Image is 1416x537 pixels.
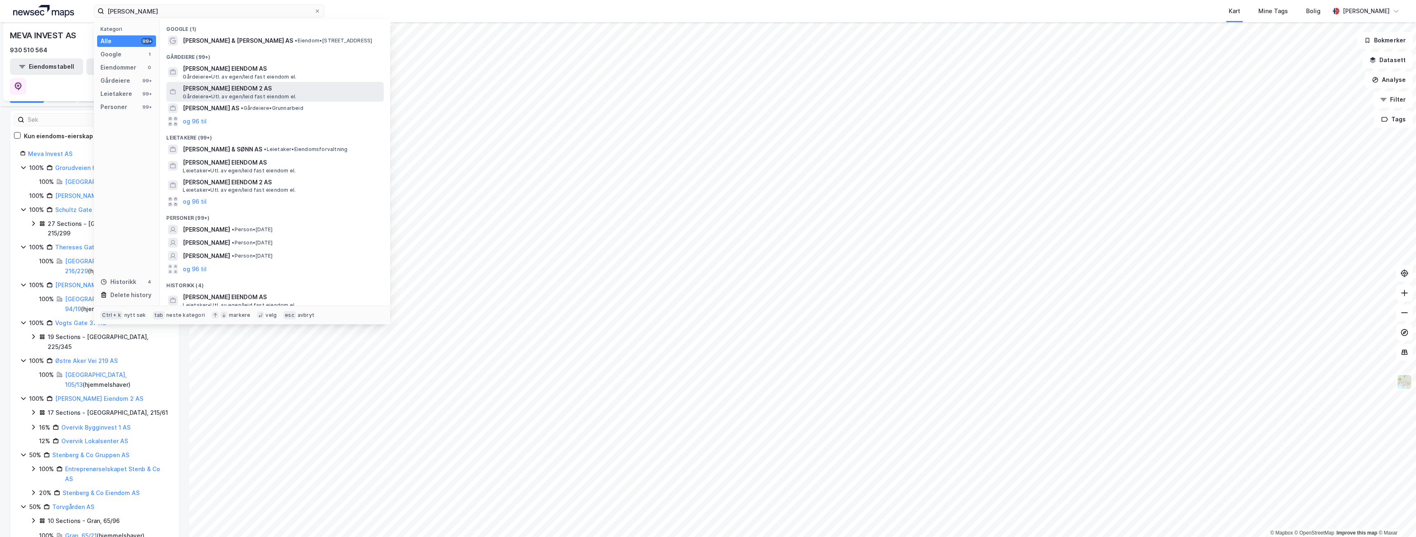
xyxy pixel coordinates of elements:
[65,256,169,276] div: ( hjemmelshaver )
[65,294,169,314] div: ( hjemmelshaver )
[160,19,390,34] div: Google (1)
[1374,111,1413,128] button: Tags
[141,38,153,44] div: 99+
[146,51,153,58] div: 1
[264,146,347,153] span: Leietaker • Eiendomsforvaltning
[86,58,160,75] button: Leietakertabell
[29,450,41,460] div: 50%
[160,47,390,62] div: Gårdeiere (99+)
[110,290,151,300] div: Delete history
[63,489,140,496] a: Stenberg & Co Eiendom AS
[183,264,207,274] button: og 96 til
[183,251,230,261] span: [PERSON_NAME]
[183,36,293,46] span: [PERSON_NAME] & [PERSON_NAME] AS
[295,37,297,44] span: •
[1229,6,1240,16] div: Kart
[104,5,314,17] input: Søk på adresse, matrikkel, gårdeiere, leietakere eller personer
[55,281,138,288] a: [PERSON_NAME] Eiendom AS
[264,146,266,152] span: •
[48,408,168,418] div: 17 Sections - [GEOGRAPHIC_DATA], 215/61
[183,197,207,207] button: og 96 til
[24,114,114,126] input: Søk
[1365,72,1413,88] button: Analyse
[1306,6,1321,16] div: Bolig
[39,294,54,304] div: 100%
[160,208,390,223] div: Personer (99+)
[124,312,146,318] div: nytt søk
[183,103,239,113] span: [PERSON_NAME] AS
[160,276,390,291] div: Historikk (4)
[39,423,50,432] div: 16%
[65,178,144,185] a: [GEOGRAPHIC_DATA], 94/19
[52,503,94,510] a: Torvgården AS
[55,192,133,199] a: [PERSON_NAME] & Sønn AS
[29,205,44,215] div: 100%
[1375,497,1416,537] iframe: Chat Widget
[1258,6,1288,16] div: Mine Tags
[55,319,106,326] a: Vogts Gate 37 AS
[39,177,54,187] div: 100%
[29,318,44,328] div: 100%
[160,128,390,143] div: Leietakere (99+)
[39,370,54,380] div: 100%
[10,29,78,42] div: MEVA INVEST AS
[241,105,303,112] span: Gårdeiere • Grunnarbeid
[146,279,153,285] div: 4
[232,239,272,246] span: Person • [DATE]
[48,516,120,526] div: 10 Sections - Gran, 65/96
[1337,530,1377,536] a: Improve this map
[29,394,44,404] div: 100%
[29,242,44,252] div: 100%
[183,93,296,100] span: Gårdeiere • Utl. av egen/leid fast eiendom el.
[295,37,372,44] span: Eiendom • [STREET_ADDRESS]
[265,312,277,318] div: velg
[141,91,153,97] div: 99+
[153,311,165,319] div: tab
[28,150,72,157] a: Meva Invest AS
[1343,6,1390,16] div: [PERSON_NAME]
[39,488,51,498] div: 20%
[141,104,153,110] div: 99+
[10,45,47,55] div: 930 510 564
[141,77,153,84] div: 99+
[183,74,296,80] span: Gårdeiere • Utl. av egen/leid fast eiendom el.
[52,451,129,458] a: Stenberg & Co Gruppen AS
[100,76,130,86] div: Gårdeiere
[100,63,136,72] div: Eiendommer
[100,311,123,319] div: Ctrl + k
[298,312,314,318] div: avbryt
[65,465,160,482] a: Entreprenørselskapet Stenb & Co AS
[183,144,262,154] span: [PERSON_NAME] & SØNN AS
[183,225,230,235] span: [PERSON_NAME]
[61,424,130,431] a: Overvik Bygginvest 1 AS
[183,116,207,126] button: og 96 til
[55,206,109,213] a: Schultz Gate 16 AS
[48,332,169,352] div: 19 Sections - [GEOGRAPHIC_DATA], 225/345
[65,295,127,312] a: [GEOGRAPHIC_DATA], 94/19
[1270,530,1293,536] a: Mapbox
[1375,497,1416,537] div: Kontrollprogram for chat
[39,464,54,474] div: 100%
[229,312,250,318] div: markere
[183,177,380,187] span: [PERSON_NAME] EIENDOM 2 AS
[65,177,166,187] div: ( fester )
[146,64,153,71] div: 0
[13,5,74,17] img: logo.a4113a55bc3d86da70a041830d287a7e.svg
[183,158,380,167] span: [PERSON_NAME] EIENDOM AS
[232,239,234,246] span: •
[29,163,44,173] div: 100%
[183,187,296,193] span: Leietaker • Utl. av egen/leid fast eiendom el.
[29,502,41,512] div: 50%
[65,370,169,390] div: ( hjemmelshaver )
[29,280,44,290] div: 100%
[24,131,93,141] div: Kun eiendoms-eierskap
[232,226,272,233] span: Person • [DATE]
[55,395,143,402] a: [PERSON_NAME] Eiendom 2 AS
[100,89,132,99] div: Leietakere
[183,302,296,309] span: Leietaker • Utl. av egen/leid fast eiendom el.
[39,256,54,266] div: 100%
[65,371,127,388] a: [GEOGRAPHIC_DATA], 105/13
[183,84,380,93] span: [PERSON_NAME] EIENDOM 2 AS
[232,226,234,232] span: •
[232,253,234,259] span: •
